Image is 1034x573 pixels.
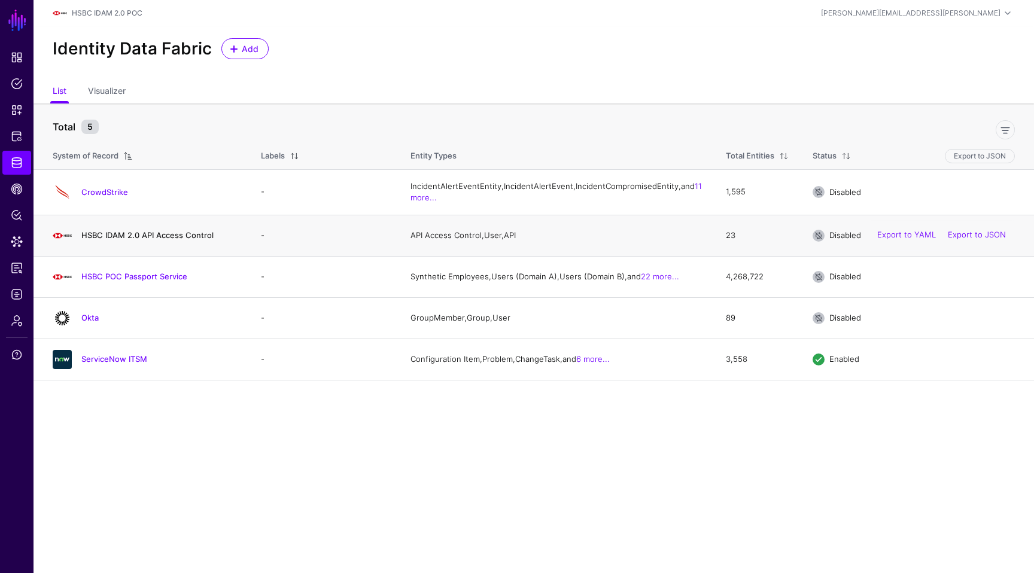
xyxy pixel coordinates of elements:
[813,150,837,162] div: Status
[948,230,1006,240] a: Export to JSON
[2,309,31,333] a: Admin
[81,272,187,281] a: HSBC POC Passport Service
[81,187,128,197] a: CrowdStrike
[11,349,23,361] span: Support
[399,215,714,256] td: API Access Control, User, API
[714,169,801,215] td: 1,595
[714,297,801,339] td: 89
[399,256,714,297] td: Synthetic Employees, Users (Domain A), Users (Domain B), and
[249,169,399,215] td: -
[88,81,126,103] a: Visualizer
[81,230,214,240] a: HSBC IDAM 2.0 API Access Control
[241,42,260,55] span: Add
[11,262,23,274] span: Reports
[2,45,31,69] a: Dashboard
[399,297,714,339] td: GroupMember, Group, User
[829,313,861,322] span: Disabled
[53,226,72,245] img: svg+xml;base64,PD94bWwgdmVyc2lvbj0iMS4wIiBlbmNvZGluZz0idXRmLTgiPz4NCjwhLS0gR2VuZXJhdG9yOiBBZG9iZS...
[53,81,66,103] a: List
[53,309,72,328] img: svg+xml;base64,PHN2ZyB3aWR0aD0iNjQiIGhlaWdodD0iNjQiIHZpZXdCb3g9IjAgMCA2NCA2NCIgZmlsbD0ibm9uZSIgeG...
[2,282,31,306] a: Logs
[2,151,31,175] a: Identity Data Fabric
[877,230,936,240] a: Export to YAML
[2,98,31,122] a: Snippets
[410,151,457,160] span: Entity Types
[11,157,23,169] span: Identity Data Fabric
[714,339,801,380] td: 3,558
[945,149,1015,163] button: Export to JSON
[576,354,610,364] a: 6 more...
[11,315,23,327] span: Admin
[2,203,31,227] a: Policy Lens
[53,182,72,202] img: svg+xml;base64,PHN2ZyB3aWR0aD0iNjQiIGhlaWdodD0iNjQiIHZpZXdCb3g9IjAgMCA2NCA2NCIgZmlsbD0ibm9uZSIgeG...
[399,169,714,215] td: IncidentAlertEventEntity, IncidentAlertEvent, IncidentCompromisedEntity, and
[249,215,399,256] td: -
[11,236,23,248] span: Data Lens
[726,150,774,162] div: Total Entities
[72,8,142,17] a: HSBC IDAM 2.0 POC
[829,354,859,364] span: Enabled
[641,272,679,281] a: 22 more...
[11,209,23,221] span: Policy Lens
[81,313,99,322] a: Okta
[261,150,285,162] div: Labels
[11,51,23,63] span: Dashboard
[53,121,75,133] strong: Total
[221,38,269,59] a: Add
[11,78,23,90] span: Policies
[53,6,67,20] img: svg+xml;base64,PD94bWwgdmVyc2lvbj0iMS4wIiBlbmNvZGluZz0idXRmLTgiPz4NCjwhLS0gR2VuZXJhdG9yOiBBZG9iZS...
[53,150,118,162] div: System of Record
[2,256,31,280] a: Reports
[81,354,147,364] a: ServiceNow ITSM
[2,177,31,201] a: CAEP Hub
[249,297,399,339] td: -
[53,350,72,369] img: svg+xml;base64,PHN2ZyB3aWR0aD0iNjQiIGhlaWdodD0iNjQiIHZpZXdCb3g9IjAgMCA2NCA2NCIgZmlsbD0ibm9uZSIgeG...
[829,187,861,196] span: Disabled
[11,104,23,116] span: Snippets
[249,256,399,297] td: -
[249,339,399,380] td: -
[829,272,861,281] span: Disabled
[11,183,23,195] span: CAEP Hub
[11,130,23,142] span: Protected Systems
[81,120,99,134] small: 5
[829,230,861,240] span: Disabled
[53,39,212,59] h2: Identity Data Fabric
[7,7,28,33] a: SGNL
[714,256,801,297] td: 4,268,722
[11,288,23,300] span: Logs
[399,339,714,380] td: Configuration Item, Problem, ChangeTask, and
[2,124,31,148] a: Protected Systems
[821,8,1000,19] div: [PERSON_NAME][EMAIL_ADDRESS][PERSON_NAME]
[714,215,801,256] td: 23
[2,72,31,96] a: Policies
[2,230,31,254] a: Data Lens
[53,267,72,286] img: svg+xml;base64,PD94bWwgdmVyc2lvbj0iMS4wIiBlbmNvZGluZz0idXRmLTgiPz4NCjwhLS0gR2VuZXJhdG9yOiBBZG9iZS...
